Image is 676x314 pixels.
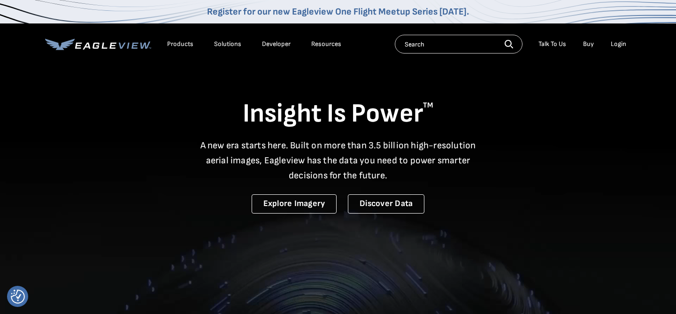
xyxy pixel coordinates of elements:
a: Register for our new Eagleview One Flight Meetup Series [DATE]. [207,6,469,17]
div: Solutions [214,40,241,48]
div: Login [611,40,626,48]
a: Explore Imagery [252,194,337,214]
div: Resources [311,40,341,48]
p: A new era starts here. Built on more than 3.5 billion high-resolution aerial images, Eagleview ha... [194,138,482,183]
button: Consent Preferences [11,290,25,304]
a: Developer [262,40,291,48]
img: Revisit consent button [11,290,25,304]
sup: TM [423,101,433,110]
h1: Insight Is Power [45,98,631,130]
a: Discover Data [348,194,424,214]
div: Talk To Us [538,40,566,48]
div: Products [167,40,193,48]
input: Search [395,35,522,54]
a: Buy [583,40,594,48]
